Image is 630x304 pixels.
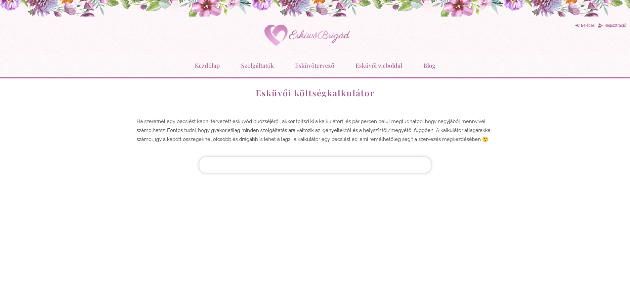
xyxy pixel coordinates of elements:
a: Kezdőlap [195,57,220,74]
span: Regisztráció [605,23,626,28]
a: Szolgáltatók [241,57,274,74]
span: Belépés [581,23,595,28]
a: Esküvőtervező [295,57,334,74]
nav: Menu [3,57,627,74]
a: Regisztráció [598,21,626,30]
a: Blog [423,57,436,74]
p: Ha szeretnél egy becslést kapni tervezett esküvőd büdzséjéről, akkor töltsd ki a kalkulátort, és ... [137,117,494,144]
a: Esküvői weboldal [356,57,402,74]
a: Belépés [575,21,595,30]
h1: Esküvői költségkalkulátor [137,88,494,97]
